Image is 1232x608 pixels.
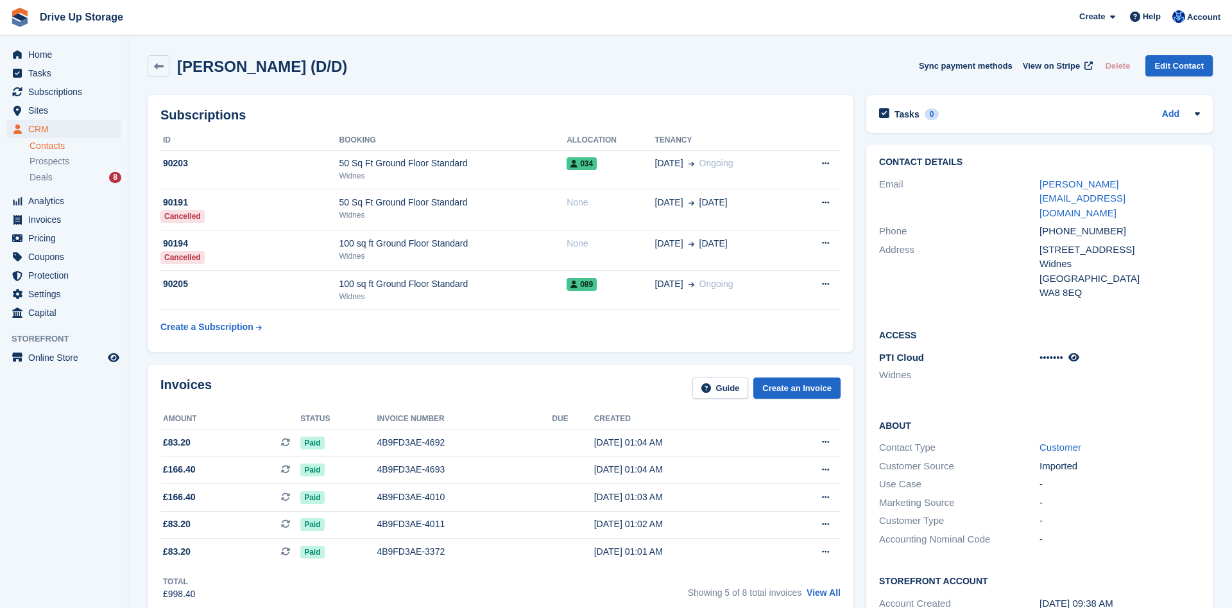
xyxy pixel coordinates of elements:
a: Create a Subscription [160,315,262,339]
span: Create [1079,10,1105,23]
div: Widnes [1039,257,1200,272]
th: Due [552,409,594,430]
a: Create an Invoice [753,378,841,399]
div: 0 [925,109,939,120]
h2: Storefront Account [879,574,1200,587]
th: Tenancy [655,130,794,151]
a: menu [6,192,121,210]
a: Guide [692,378,749,399]
span: [DATE] [699,237,728,250]
button: Delete [1100,55,1135,76]
div: Address [879,243,1039,300]
span: £166.40 [163,463,196,476]
div: Widnes [339,209,567,221]
span: [DATE] [655,196,683,209]
div: Accounting Nominal Code [879,532,1039,547]
div: Widnes [339,250,567,262]
div: 90203 [160,157,339,170]
div: None [567,237,654,250]
span: Prospects [30,155,69,168]
div: 50 Sq Ft Ground Floor Standard [339,157,567,170]
div: Contact Type [879,440,1039,455]
span: Paid [300,491,324,504]
span: Ongoing [699,279,733,289]
span: Online Store [28,349,105,367]
span: Showing 5 of 8 total invoices [688,587,801,598]
div: Phone [879,224,1039,239]
h2: Tasks [894,109,920,120]
div: 4B9FD3AE-4692 [377,436,552,449]
div: Marketing Source [879,496,1039,510]
div: Cancelled [160,251,205,264]
div: 4B9FD3AE-4010 [377,491,552,504]
span: Paid [300,464,324,476]
span: 034 [567,157,597,170]
div: - [1039,532,1200,547]
div: [GEOGRAPHIC_DATA] [1039,272,1200,286]
span: Paid [300,518,324,531]
span: Tasks [28,64,105,82]
a: Drive Up Storage [35,6,128,28]
div: 4B9FD3AE-3372 [377,545,552,559]
span: Settings [28,285,105,303]
div: [STREET_ADDRESS] [1039,243,1200,257]
div: 4B9FD3AE-4011 [377,517,552,531]
span: £83.20 [163,436,191,449]
div: - [1039,496,1200,510]
div: [DATE] 01:01 AM [594,545,771,559]
a: menu [6,46,121,64]
span: Coupons [28,248,105,266]
span: Home [28,46,105,64]
h2: About [879,419,1200,431]
span: [DATE] [655,277,683,291]
div: [DATE] 01:02 AM [594,517,771,531]
h2: Invoices [160,378,212,399]
span: Subscriptions [28,83,105,101]
div: Email [879,177,1039,221]
a: Edit Contact [1145,55,1213,76]
div: Customer Type [879,514,1039,528]
span: Capital [28,304,105,322]
span: Sites [28,101,105,119]
th: Allocation [567,130,654,151]
a: [PERSON_NAME][EMAIL_ADDRESS][DOMAIN_NAME] [1039,178,1125,218]
a: Prospects [30,155,121,168]
th: Booking [339,130,567,151]
div: 90205 [160,277,339,291]
span: PTI Cloud [879,352,924,363]
div: Widnes [339,170,567,182]
div: - [1039,477,1200,492]
div: 100 sq ft Ground Floor Standard [339,237,567,250]
div: £998.40 [163,587,196,601]
a: menu [6,83,121,101]
div: WA8 8EQ [1039,286,1200,300]
h2: Subscriptions [160,108,841,123]
div: Total [163,576,196,587]
span: Deals [30,171,53,184]
a: menu [6,229,121,247]
div: None [567,196,654,209]
span: Account [1187,11,1220,24]
a: menu [6,64,121,82]
div: 90191 [160,196,339,209]
a: menu [6,349,121,367]
div: Widnes [339,291,567,302]
a: menu [6,211,121,229]
a: Preview store [106,350,121,365]
span: £166.40 [163,491,196,504]
span: 089 [567,278,597,291]
span: View on Stripe [1023,60,1080,73]
div: [DATE] 01:04 AM [594,463,771,476]
a: menu [6,266,121,284]
span: Storefront [12,333,128,345]
a: View on Stripe [1018,55,1095,76]
span: Protection [28,266,105,284]
div: Create a Subscription [160,320,253,334]
li: Widnes [879,368,1039,383]
span: Analytics [28,192,105,210]
span: [DATE] [699,196,728,209]
th: Created [594,409,771,430]
h2: Access [879,328,1200,341]
div: - [1039,514,1200,528]
div: 4B9FD3AE-4693 [377,463,552,476]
